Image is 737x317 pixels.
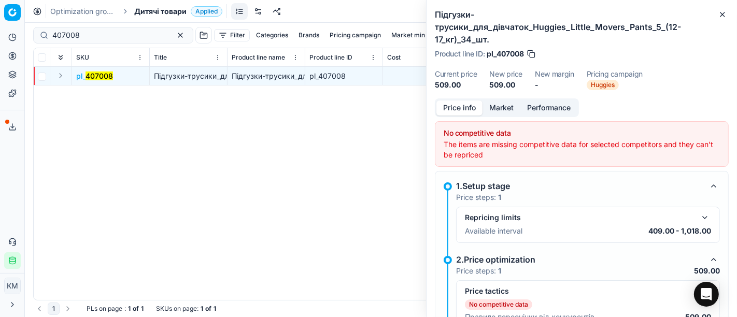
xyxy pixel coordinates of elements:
strong: 1 [498,193,501,201]
div: The items are missing competitive data for selected competitors and they can't be repriced [444,139,720,160]
span: Applied [191,6,222,17]
dd: - [535,80,574,90]
strong: 1 [498,266,501,275]
dd: 509.00 [435,80,477,90]
mark: 407008 [86,71,113,80]
div: pl_407008 [309,71,378,81]
span: Huggies [587,80,619,90]
nav: pagination [33,302,74,315]
button: КM [4,278,21,294]
dt: Pricing campaign [587,70,643,78]
div: 1.Setup stage [456,180,703,192]
strong: of [205,305,211,313]
span: Cost [387,53,401,62]
span: pl_ [76,71,113,81]
nav: breadcrumb [50,6,222,17]
strong: 1 [128,305,131,313]
div: 388.32 [387,71,456,81]
p: Price steps: [456,192,501,203]
div: No competitive data [444,128,720,138]
span: SKU [76,53,89,62]
span: КM [5,278,20,294]
button: Performance [520,100,577,116]
button: Market [483,100,520,116]
strong: of [133,305,139,313]
p: 409.00 - 1,018.00 [648,226,711,236]
div: 2.Price optimization [456,253,703,266]
a: Optimization groups [50,6,117,17]
button: Go to previous page [33,302,46,315]
dd: 509.00 [489,80,522,90]
span: SKUs on page : [156,305,199,313]
div: Підгузки-трусики_для_дівчаток_Huggies_Little_Movers_Pants_5_(12-17_кг)_34_шт. [232,71,301,81]
button: 1 [48,302,60,315]
button: pl_407008 [76,71,113,81]
div: Price tactics [465,286,695,296]
span: pl_407008 [487,49,524,59]
div: Open Intercom Messenger [694,282,719,307]
p: 509.00 [694,266,720,276]
span: PLs on page [87,305,122,313]
span: Дитячі товариApplied [134,6,222,17]
button: Market min price competitor name [387,29,498,41]
span: Дитячі товари [134,6,187,17]
span: Product line ID [309,53,352,62]
dt: New price [489,70,522,78]
button: Go to next page [62,302,74,315]
span: Title [154,53,167,62]
button: Filter [214,29,250,41]
button: Price info [436,100,483,116]
h2: Підгузки-трусики_для_дівчаток_Huggies_Little_Movers_Pants_5_(12-17_кг)_34_шт. [435,8,729,46]
span: Product line ID : [435,50,485,57]
p: Price steps: [456,266,501,276]
button: Expand [54,69,67,82]
input: Search by SKU or title [52,30,166,40]
span: Product line name [232,53,285,62]
dt: Current price [435,70,477,78]
button: Brands [294,29,323,41]
button: Categories [252,29,292,41]
dt: New margin [535,70,574,78]
button: Expand all [54,51,67,64]
p: Available interval [465,226,522,236]
strong: 1 [141,305,144,313]
div: : [87,305,144,313]
strong: 1 [201,305,203,313]
span: Підгузки-трусики_для_дівчаток_Huggies_Little_Movers_Pants_5_(12-17_кг)_34_шт. [154,71,438,80]
strong: 1 [214,305,216,313]
button: Pricing campaign [325,29,385,41]
p: No competitive data [469,300,528,309]
div: Repricing limits [465,212,695,223]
